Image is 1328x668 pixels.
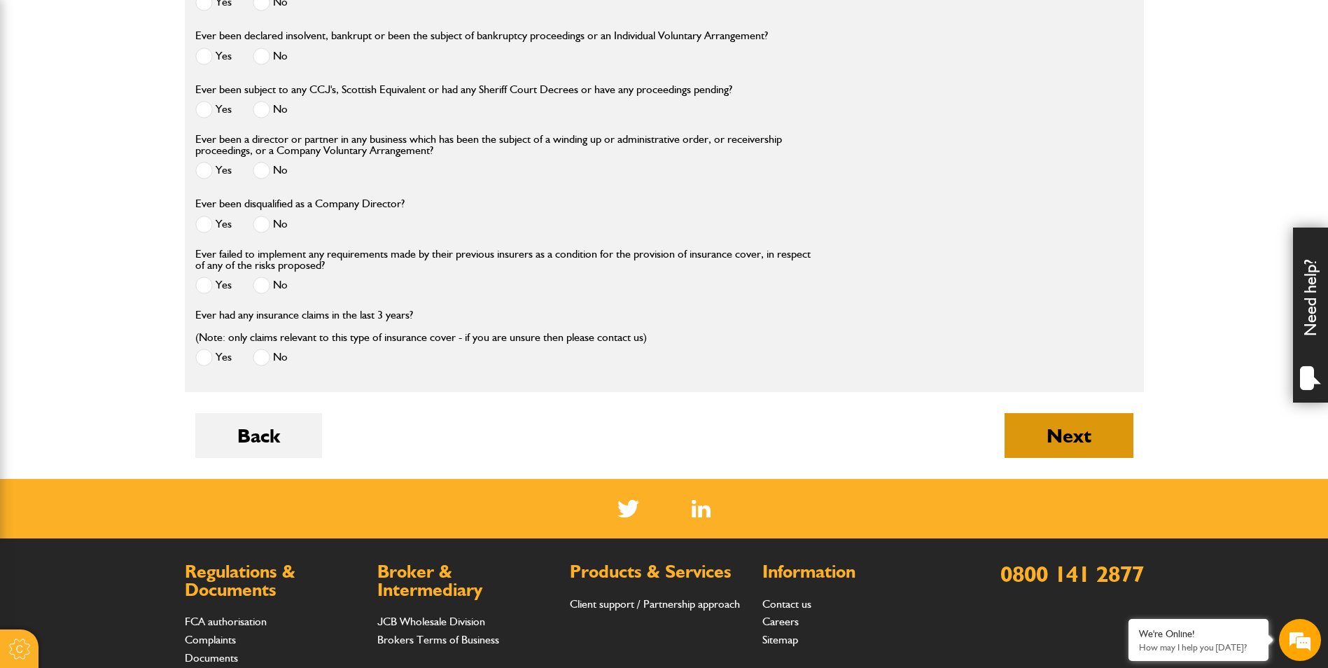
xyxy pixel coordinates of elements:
h2: Products & Services [570,563,748,581]
p: How may I help you today? [1139,642,1258,653]
a: Client support / Partnership approach [570,597,740,611]
img: Linked In [692,500,711,517]
a: Sitemap [762,633,798,646]
div: Chat with us now [73,78,235,97]
div: Minimize live chat window [230,7,263,41]
a: Brokers Terms of Business [377,633,499,646]
a: LinkedIn [692,500,711,517]
a: Complaints [185,633,236,646]
label: No [253,277,288,294]
label: Yes [195,101,232,118]
h2: Broker & Intermediary [377,563,556,599]
label: Ever been declared insolvent, bankrupt or been the subject of bankruptcy proceedings or an Indivi... [195,30,768,41]
h2: Information [762,563,941,581]
img: d_20077148190_company_1631870298795_20077148190 [24,78,59,97]
label: Ever failed to implement any requirements made by their previous insurers as a condition for the ... [195,249,813,271]
a: FCA authorisation [185,615,267,628]
a: Careers [762,615,799,628]
label: Yes [195,216,232,233]
label: Yes [195,162,232,179]
a: Documents [185,651,238,664]
a: 0800 141 2877 [1000,560,1144,587]
div: We're Online! [1139,628,1258,640]
label: Ever been disqualified as a Company Director? [195,198,405,209]
textarea: Type your message and hit 'Enter' [18,253,256,419]
label: No [253,48,288,65]
label: Ever been a director or partner in any business which has been the subject of a winding up or adm... [195,134,813,156]
label: Yes [195,349,232,366]
label: Ever been subject to any CCJ's, Scottish Equivalent or had any Sheriff Court Decrees or have any ... [195,84,732,95]
input: Enter your email address [18,171,256,202]
button: Next [1005,413,1133,458]
label: No [253,349,288,366]
button: Back [195,413,322,458]
img: Twitter [617,500,639,517]
a: JCB Wholesale Division [377,615,485,628]
label: No [253,216,288,233]
label: No [253,162,288,179]
label: Yes [195,277,232,294]
input: Enter your phone number [18,212,256,243]
label: Ever had any insurance claims in the last 3 years? (Note: only claims relevant to this type of in... [195,309,647,343]
h2: Regulations & Documents [185,563,363,599]
em: Start Chat [190,431,254,450]
a: Contact us [762,597,811,611]
label: No [253,101,288,118]
label: Yes [195,48,232,65]
input: Enter your last name [18,130,256,160]
div: Need help? [1293,228,1328,403]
